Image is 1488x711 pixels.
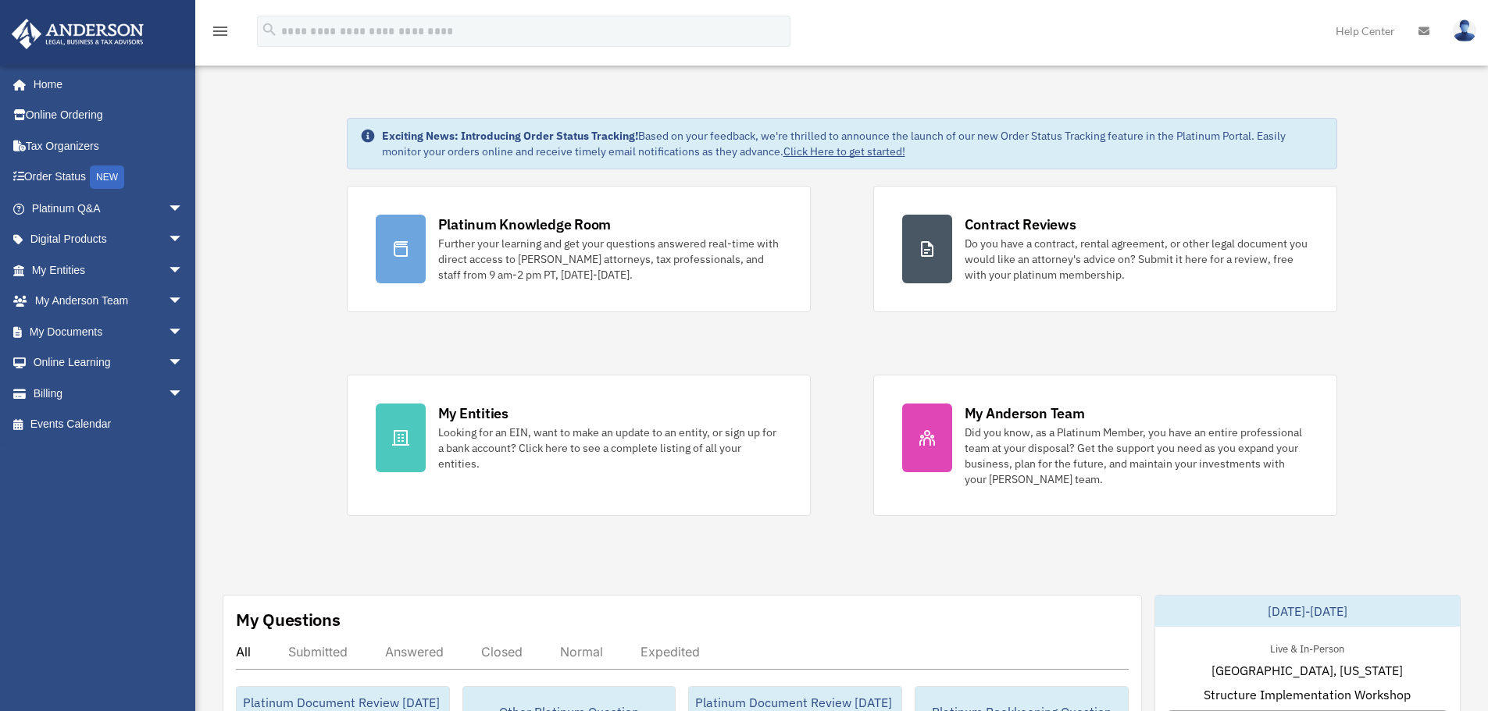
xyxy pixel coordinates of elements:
div: Live & In-Person [1258,639,1357,656]
a: Platinum Q&Aarrow_drop_down [11,193,207,224]
div: My Entities [438,403,508,423]
a: My Entities Looking for an EIN, want to make an update to an entity, or sign up for a bank accoun... [347,375,811,516]
span: arrow_drop_down [168,347,199,379]
a: Tax Organizers [11,130,207,162]
a: My Documentsarrow_drop_down [11,316,207,347]
a: Click Here to get started! [783,144,905,158]
div: Answered [385,644,444,659]
a: Platinum Knowledge Room Further your learning and get your questions answered real-time with dire... [347,186,811,312]
a: menu [211,27,230,41]
span: Structure Implementation Workshop [1204,685,1411,704]
strong: Exciting News: Introducing Order Status Tracking! [382,129,638,143]
div: Expedited [641,644,700,659]
a: My Anderson Teamarrow_drop_down [11,286,207,317]
div: Based on your feedback, we're thrilled to announce the launch of our new Order Status Tracking fe... [382,128,1324,159]
a: My Anderson Team Did you know, as a Platinum Member, you have an entire professional team at your... [873,375,1337,516]
i: menu [211,22,230,41]
div: Looking for an EIN, want to make an update to an entity, or sign up for a bank account? Click her... [438,425,782,471]
div: Do you have a contract, rental agreement, or other legal document you would like an attorney's ad... [965,236,1308,283]
img: Anderson Advisors Platinum Portal [7,19,148,49]
div: Normal [560,644,603,659]
div: Further your learning and get your questions answered real-time with direct access to [PERSON_NAM... [438,236,782,283]
a: Online Learningarrow_drop_down [11,347,207,379]
a: Events Calendar [11,409,207,440]
span: [GEOGRAPHIC_DATA], [US_STATE] [1211,661,1403,680]
div: Closed [481,644,523,659]
div: Platinum Knowledge Room [438,215,612,234]
div: Submitted [288,644,348,659]
a: Contract Reviews Do you have a contract, rental agreement, or other legal document you would like... [873,186,1337,312]
a: Digital Productsarrow_drop_down [11,224,207,255]
a: Order StatusNEW [11,162,207,194]
span: arrow_drop_down [168,193,199,225]
div: All [236,644,251,659]
a: Online Ordering [11,100,207,131]
div: NEW [90,165,124,189]
span: arrow_drop_down [168,378,199,410]
div: My Anderson Team [965,403,1085,423]
div: Did you know, as a Platinum Member, you have an entire professional team at your disposal? Get th... [965,425,1308,487]
a: My Entitiesarrow_drop_down [11,254,207,286]
div: My Questions [236,608,341,631]
span: arrow_drop_down [168,316,199,348]
span: arrow_drop_down [168,254,199,286]
div: Contract Reviews [965,215,1076,234]
div: [DATE]-[DATE] [1155,595,1460,627]
a: Home [11,69,199,100]
i: search [261,21,278,38]
a: Billingarrow_drop_down [11,378,207,409]
img: User Pic [1453,20,1476,42]
span: arrow_drop_down [168,286,199,318]
span: arrow_drop_down [168,224,199,256]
